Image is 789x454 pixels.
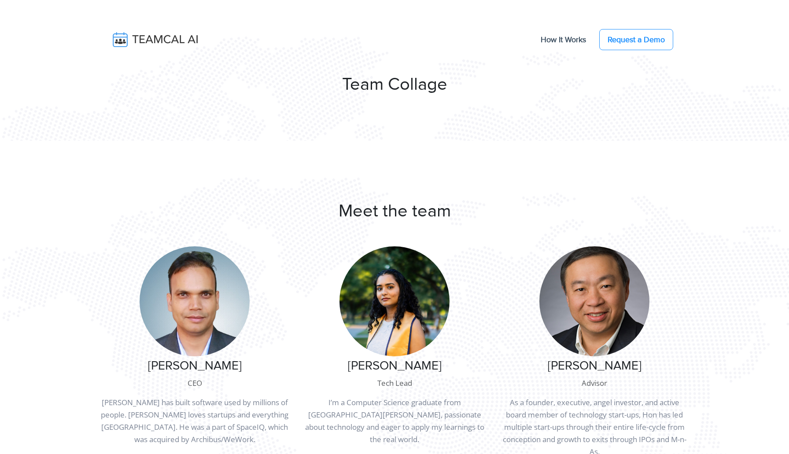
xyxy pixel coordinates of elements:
h3: [PERSON_NAME] [500,359,689,373]
a: Request a Demo [599,29,673,50]
p: I’m a Computer Science graduate from [GEOGRAPHIC_DATA][PERSON_NAME], passionate about technology ... [300,396,489,446]
a: How It Works [532,30,595,49]
img: Raj [140,246,250,356]
h3: [PERSON_NAME] [100,359,289,373]
img: Hon Wong [539,246,649,356]
h3: [PERSON_NAME] [300,359,489,373]
p: CEO [100,377,289,389]
p: Tech Lead [300,377,489,389]
h1: Team Collage [21,74,768,95]
h1: Meet the team [106,201,683,222]
p: Advisor [500,377,689,389]
p: [PERSON_NAME] has built software used by millions of people. [PERSON_NAME] loves startups and eve... [100,396,289,446]
img: Bhavi Patel [339,246,450,356]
